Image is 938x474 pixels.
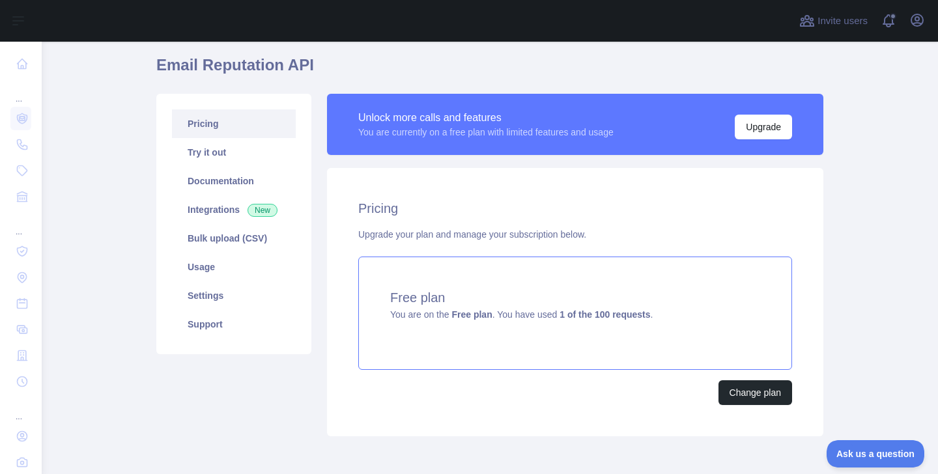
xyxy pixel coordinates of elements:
[827,440,925,467] iframe: Toggle Customer Support
[172,253,296,281] a: Usage
[358,199,792,217] h2: Pricing
[358,126,614,139] div: You are currently on a free plan with limited features and usage
[172,195,296,224] a: Integrations New
[172,281,296,310] a: Settings
[390,309,653,320] span: You are on the . You have used .
[10,396,31,422] div: ...
[560,309,650,320] strong: 1 of the 100 requests
[390,288,760,307] h4: Free plan
[172,138,296,167] a: Try it out
[172,224,296,253] a: Bulk upload (CSV)
[172,109,296,138] a: Pricing
[451,309,492,320] strong: Free plan
[10,211,31,237] div: ...
[10,78,31,104] div: ...
[248,204,277,217] span: New
[172,167,296,195] a: Documentation
[797,10,870,31] button: Invite users
[156,55,823,86] h1: Email Reputation API
[172,310,296,339] a: Support
[718,380,792,405] button: Change plan
[358,228,792,241] div: Upgrade your plan and manage your subscription below.
[358,110,614,126] div: Unlock more calls and features
[817,14,868,29] span: Invite users
[735,115,792,139] button: Upgrade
